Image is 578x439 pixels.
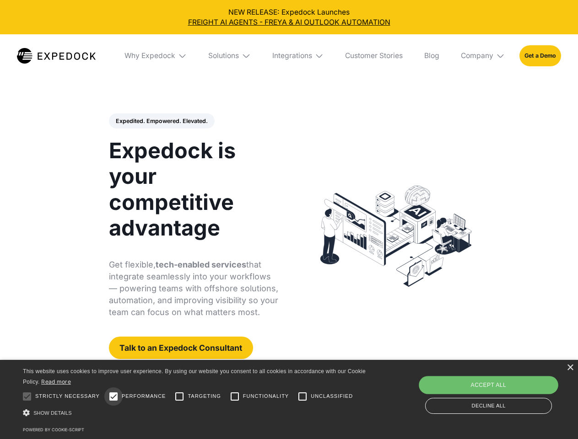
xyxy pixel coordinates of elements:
[23,368,366,385] span: This website uses cookies to improve user experience. By using our website you consent to all coo...
[23,427,84,432] a: Powered by cookie-script
[272,51,312,60] div: Integrations
[33,410,72,416] span: Show details
[461,51,493,60] div: Company
[7,7,571,27] div: NEW RELEASE: Expedock Launches
[109,337,253,359] a: Talk to an Expedock Consultant
[338,34,410,77] a: Customer Stories
[109,259,279,318] p: Get flexible, that integrate seamlessly into your workflows — powering teams with offshore soluti...
[156,260,246,269] strong: tech-enabled services
[109,138,279,241] h1: Expedock is your competitive advantage
[417,34,446,77] a: Blog
[41,378,71,385] a: Read more
[7,17,571,27] a: FREIGHT AI AGENTS - FREYA & AI OUTLOOK AUTOMATION
[265,34,331,77] div: Integrations
[117,34,194,77] div: Why Expedock
[419,376,558,394] div: Accept all
[23,407,369,419] div: Show details
[311,392,353,400] span: Unclassified
[519,45,561,66] a: Get a Demo
[243,392,289,400] span: Functionality
[122,392,166,400] span: Performance
[426,340,578,439] iframe: Chat Widget
[201,34,258,77] div: Solutions
[35,392,100,400] span: Strictly necessary
[454,34,512,77] div: Company
[124,51,175,60] div: Why Expedock
[188,392,221,400] span: Targeting
[208,51,239,60] div: Solutions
